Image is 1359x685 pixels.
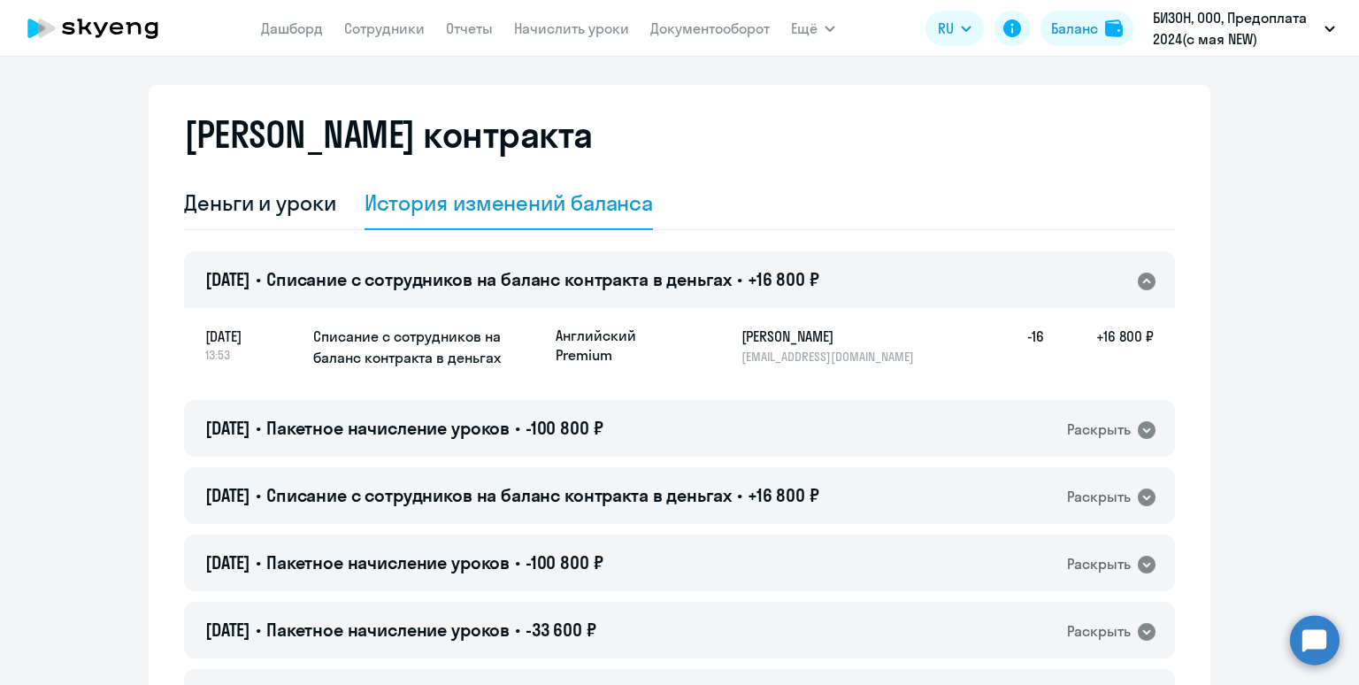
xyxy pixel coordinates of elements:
[791,18,818,39] span: Ещё
[1144,7,1344,50] button: БИЗОН, ООО, Предоплата 2024(с мая NEW)
[261,19,323,37] a: Дашборд
[446,19,493,37] a: Отчеты
[737,268,742,290] span: •
[1067,553,1131,575] div: Раскрыть
[556,326,688,365] p: Английский Premium
[748,484,819,506] span: +16 800 ₽
[987,326,1044,365] h5: -16
[526,619,596,641] span: -33 600 ₽
[1067,486,1131,508] div: Раскрыть
[1044,326,1154,365] h5: +16 800 ₽
[266,484,732,506] span: Списание с сотрудников на баланс контракта в деньгах
[256,551,261,573] span: •
[515,551,520,573] span: •
[205,551,250,573] span: [DATE]
[266,619,510,641] span: Пакетное начисление уроков
[1067,419,1131,441] div: Раскрыть
[650,19,770,37] a: Документооборот
[205,484,250,506] span: [DATE]
[1105,19,1123,37] img: balance
[526,417,603,439] span: -100 800 ₽
[205,268,250,290] span: [DATE]
[344,19,425,37] a: Сотрудники
[266,551,510,573] span: Пакетное начисление уроков
[514,19,629,37] a: Начислить уроки
[256,484,261,506] span: •
[737,484,742,506] span: •
[526,551,603,573] span: -100 800 ₽
[256,619,261,641] span: •
[1153,7,1317,50] p: БИЗОН, ООО, Предоплата 2024(с мая NEW)
[313,326,541,368] h5: Списание с сотрудников на баланс контракта в деньгах
[741,349,924,365] p: [EMAIL_ADDRESS][DOMAIN_NAME]
[515,619,520,641] span: •
[266,268,732,290] span: Списание с сотрудников на баланс контракта в деньгах
[205,417,250,439] span: [DATE]
[184,113,593,156] h2: [PERSON_NAME] контракта
[184,189,336,217] div: Деньги и уроки
[205,619,250,641] span: [DATE]
[205,347,299,363] span: 13:53
[1040,11,1133,46] button: Балансbalance
[1051,18,1098,39] div: Баланс
[256,417,261,439] span: •
[365,189,654,217] div: История изменений баланса
[925,11,984,46] button: RU
[748,268,819,290] span: +16 800 ₽
[256,268,261,290] span: •
[515,417,520,439] span: •
[266,417,510,439] span: Пакетное начисление уроков
[741,326,924,347] h5: [PERSON_NAME]
[938,18,954,39] span: RU
[791,11,835,46] button: Ещё
[205,326,299,347] span: [DATE]
[1067,620,1131,643] div: Раскрыть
